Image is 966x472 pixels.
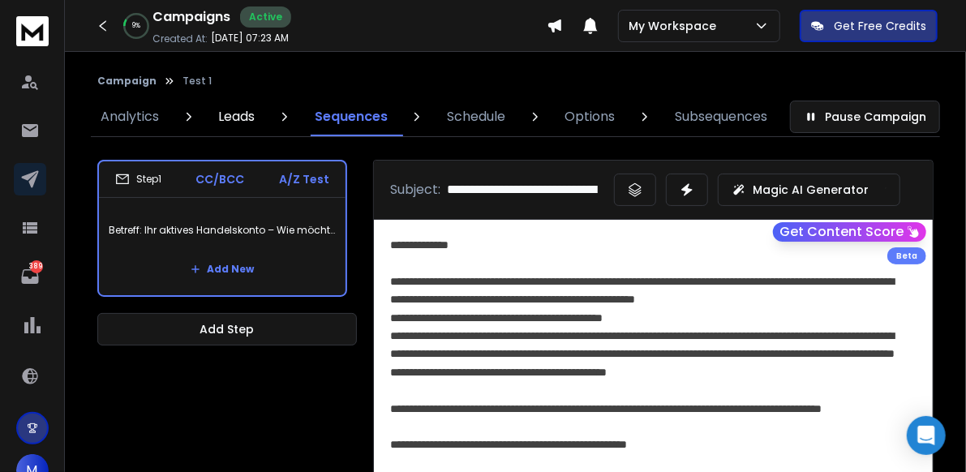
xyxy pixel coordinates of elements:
p: Magic AI Generator [753,182,869,198]
div: Beta [887,247,926,264]
div: Open Intercom Messenger [907,416,946,455]
p: CC/BCC [196,171,245,187]
button: Add New [178,253,267,285]
button: Magic AI Generator [718,174,900,206]
p: A/Z Test [279,171,329,187]
p: Created At: [152,32,208,45]
a: Options [556,97,625,136]
a: Subsequences [665,97,777,136]
p: Sequences [315,107,388,127]
a: Analytics [91,97,169,136]
div: Active [240,6,291,28]
p: Betreff: Ihr aktives Handelskonto – Wie möchten Sie weiter verfahren? [109,208,336,253]
p: Subject: [390,180,440,200]
p: Analytics [101,107,159,127]
button: Get Free Credits [800,10,938,42]
p: Leads [218,107,255,127]
p: Test 1 [182,75,212,88]
p: My Workspace [629,18,723,34]
button: Pause Campaign [790,101,940,133]
p: Subsequences [675,107,767,127]
button: Get Content Score [773,222,926,242]
img: logo [16,16,49,46]
button: Campaign [97,75,157,88]
p: 389 [30,260,43,273]
p: Options [565,107,616,127]
h1: Campaigns [152,7,230,27]
button: Add Step [97,313,357,345]
p: 9 % [132,21,140,31]
div: Step 1 [115,172,161,187]
p: Schedule [447,107,505,127]
a: 389 [14,260,46,293]
li: Step1CC/BCCA/Z TestBetreff: Ihr aktives Handelskonto – Wie möchten Sie weiter verfahren?Add New [97,160,347,297]
p: Get Free Credits [834,18,926,34]
a: Leads [208,97,264,136]
p: [DATE] 07:23 AM [211,32,289,45]
a: Sequences [305,97,397,136]
a: Schedule [437,97,515,136]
